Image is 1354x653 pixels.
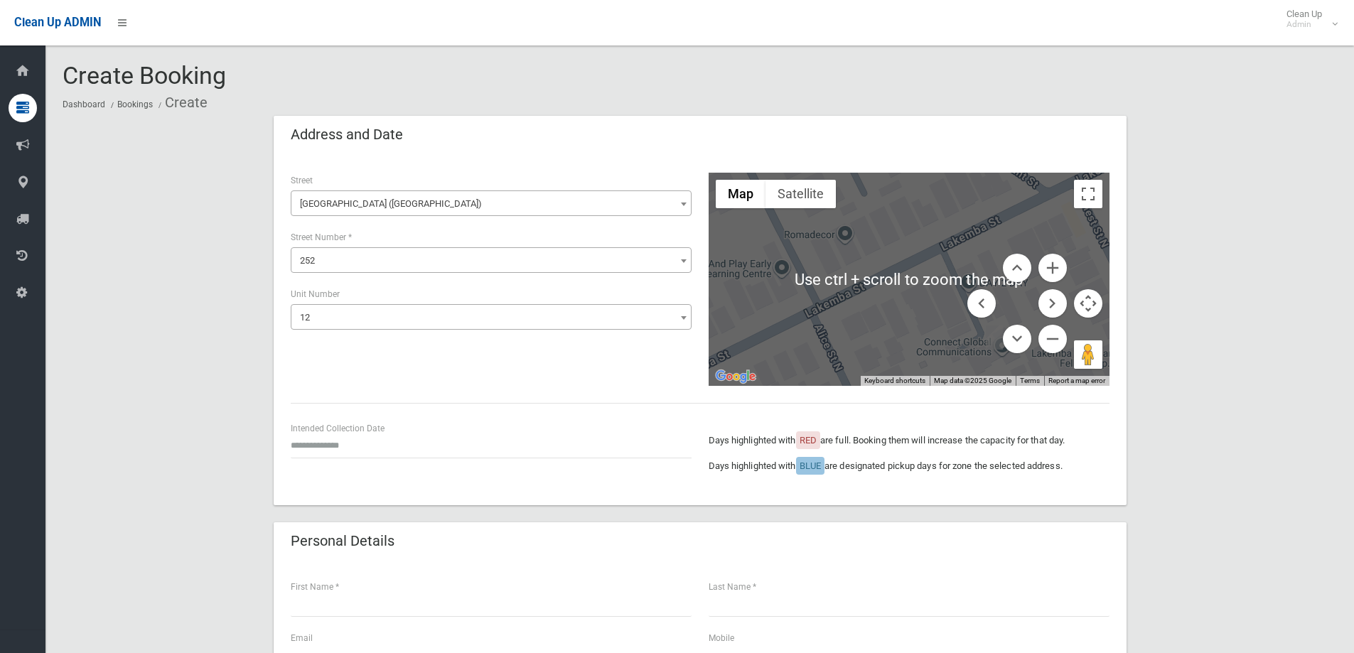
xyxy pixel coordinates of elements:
span: 12 [300,312,310,323]
span: Clean Up ADMIN [14,16,101,29]
button: Drag Pegman onto the map to open Street View [1074,340,1102,369]
a: Open this area in Google Maps (opens a new window) [712,367,759,386]
span: BLUE [800,460,821,471]
span: Clean Up [1279,9,1336,30]
p: Days highlighted with are designated pickup days for zone the selected address. [709,458,1109,475]
span: Lakemba Street (LAKEMBA 2195) [291,190,692,216]
span: 252 [291,247,692,273]
span: Lakemba Street (LAKEMBA 2195) [294,194,688,214]
button: Zoom out [1038,325,1067,353]
button: Keyboard shortcuts [864,376,925,386]
a: Terms (opens in new tab) [1020,377,1040,384]
button: Show street map [716,180,765,208]
span: 252 [294,251,688,271]
button: Zoom in [1038,254,1067,282]
span: 252 [300,255,315,266]
small: Admin [1286,19,1322,30]
button: Map camera controls [1074,289,1102,318]
li: Create [155,90,208,116]
header: Personal Details [274,527,412,555]
button: Move down [1003,325,1031,353]
span: 12 [294,308,688,328]
span: Create Booking [63,61,226,90]
button: Move up [1003,254,1031,282]
button: Toggle fullscreen view [1074,180,1102,208]
p: Days highlighted with are full. Booking them will increase the capacity for that day. [709,432,1109,449]
span: 12 [291,304,692,330]
a: Report a map error [1048,377,1105,384]
button: Move right [1038,289,1067,318]
button: Show satellite imagery [765,180,836,208]
a: Bookings [117,99,153,109]
img: Google [712,367,759,386]
span: Map data ©2025 Google [934,377,1011,384]
button: Move left [967,289,996,318]
a: Dashboard [63,99,105,109]
span: RED [800,435,817,446]
header: Address and Date [274,121,420,149]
